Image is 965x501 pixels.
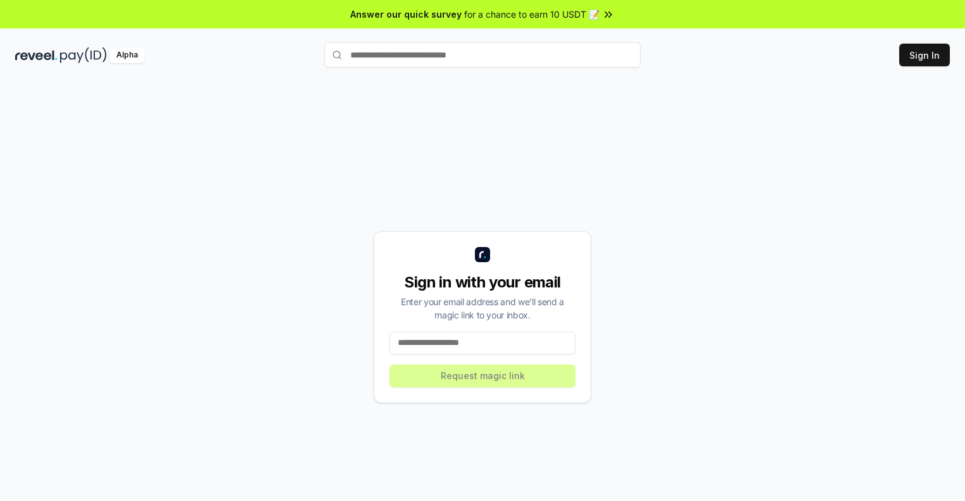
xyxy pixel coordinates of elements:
[390,272,575,293] div: Sign in with your email
[60,47,107,63] img: pay_id
[350,8,462,21] span: Answer our quick survey
[15,47,58,63] img: reveel_dark
[475,247,490,262] img: logo_small
[899,44,950,66] button: Sign In
[464,8,599,21] span: for a chance to earn 10 USDT 📝
[109,47,145,63] div: Alpha
[390,295,575,322] div: Enter your email address and we’ll send a magic link to your inbox.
